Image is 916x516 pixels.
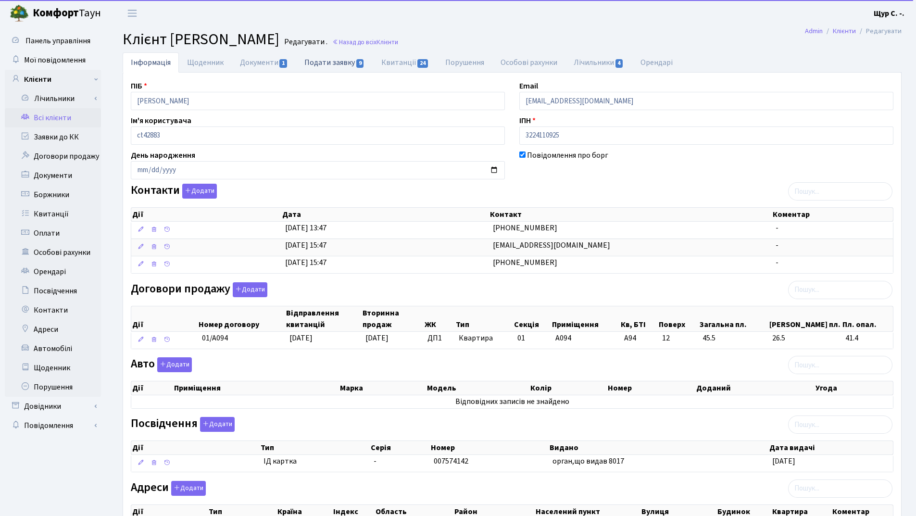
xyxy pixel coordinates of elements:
[424,306,455,331] th: ЖК
[5,339,101,358] a: Автомобілі
[856,26,902,37] li: Редагувати
[281,208,489,221] th: Дата
[430,441,549,454] th: Номер
[370,441,430,454] th: Серія
[513,306,551,331] th: Секція
[362,306,424,331] th: Вторинна продаж
[815,381,893,395] th: Угода
[179,52,232,73] a: Щоденник
[131,441,260,454] th: Дії
[173,381,339,395] th: Приміщення
[376,38,398,47] span: Клієнти
[5,70,101,89] a: Клієнти
[264,456,366,467] span: ІД картка
[260,441,370,454] th: Тип
[455,306,514,331] th: Тип
[285,306,362,331] th: Відправлення квитанцій
[339,381,426,395] th: Марка
[131,306,198,331] th: Дії
[519,80,538,92] label: Email
[5,378,101,397] a: Порушення
[5,166,101,185] a: Документи
[131,80,147,92] label: ПІБ
[5,127,101,147] a: Заявки до КК
[695,381,815,395] th: Доданий
[233,282,267,297] button: Договори продажу
[555,333,571,343] span: А094
[632,52,681,73] a: Орендарі
[198,415,235,432] a: Додати
[296,52,373,72] a: Подати заявку
[788,415,892,434] input: Пошук...
[285,223,326,233] span: [DATE] 13:47
[365,333,389,343] span: [DATE]
[182,184,217,199] button: Контакти
[434,456,468,466] span: 007574142
[549,441,768,454] th: Видано
[131,208,281,221] th: Дії
[131,357,192,372] label: Авто
[489,208,772,221] th: Контакт
[437,52,492,73] a: Порушення
[776,257,778,268] span: -
[10,4,29,23] img: logo.png
[33,5,79,21] b: Комфорт
[5,204,101,224] a: Квитанції
[620,306,658,331] th: Кв, БТІ
[282,38,327,47] small: Редагувати .
[805,26,823,36] a: Admin
[874,8,904,19] a: Щур С. -.
[5,243,101,262] a: Особові рахунки
[5,147,101,166] a: Договори продажу
[527,150,608,161] label: Повідомлення про борг
[417,59,428,68] span: 24
[11,89,101,108] a: Лічильники
[374,456,376,466] span: -
[180,182,217,199] a: Додати
[123,28,279,50] span: Клієнт [PERSON_NAME]
[5,108,101,127] a: Всі клієнти
[131,184,217,199] label: Контакти
[155,356,192,373] a: Додати
[772,208,893,221] th: Коментар
[232,52,296,73] a: Документи
[772,456,795,466] span: [DATE]
[5,224,101,243] a: Оплати
[131,395,893,408] td: Відповідних записів не знайдено
[5,397,101,416] a: Довідники
[768,306,841,331] th: [PERSON_NAME] пл.
[519,115,536,126] label: ІПН
[493,223,557,233] span: [PHONE_NUMBER]
[5,320,101,339] a: Адреси
[615,59,623,68] span: 4
[171,481,206,496] button: Адреси
[5,50,101,70] a: Мої повідомлення
[699,306,768,331] th: Загальна пл.
[703,333,765,344] span: 45.5
[5,301,101,320] a: Контакти
[788,182,892,201] input: Пошук...
[5,262,101,281] a: Орендарі
[202,333,228,343] span: 01/А094
[131,150,195,161] label: День народження
[427,333,451,344] span: ДП1
[131,282,267,297] label: Договори продажу
[332,38,398,47] a: Назад до всіхКлієнти
[788,479,892,498] input: Пошук...
[131,381,173,395] th: Дії
[5,416,101,435] a: Повідомлення
[289,333,313,343] span: [DATE]
[157,357,192,372] button: Авто
[356,59,364,68] span: 9
[565,52,632,73] a: Лічильники
[120,5,144,21] button: Переключити навігацію
[285,257,326,268] span: [DATE] 15:47
[788,356,892,374] input: Пошук...
[517,333,525,343] span: 01
[662,333,695,344] span: 12
[123,52,179,73] a: Інформація
[788,281,892,299] input: Пошук...
[426,381,529,395] th: Модель
[772,333,838,344] span: 26.5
